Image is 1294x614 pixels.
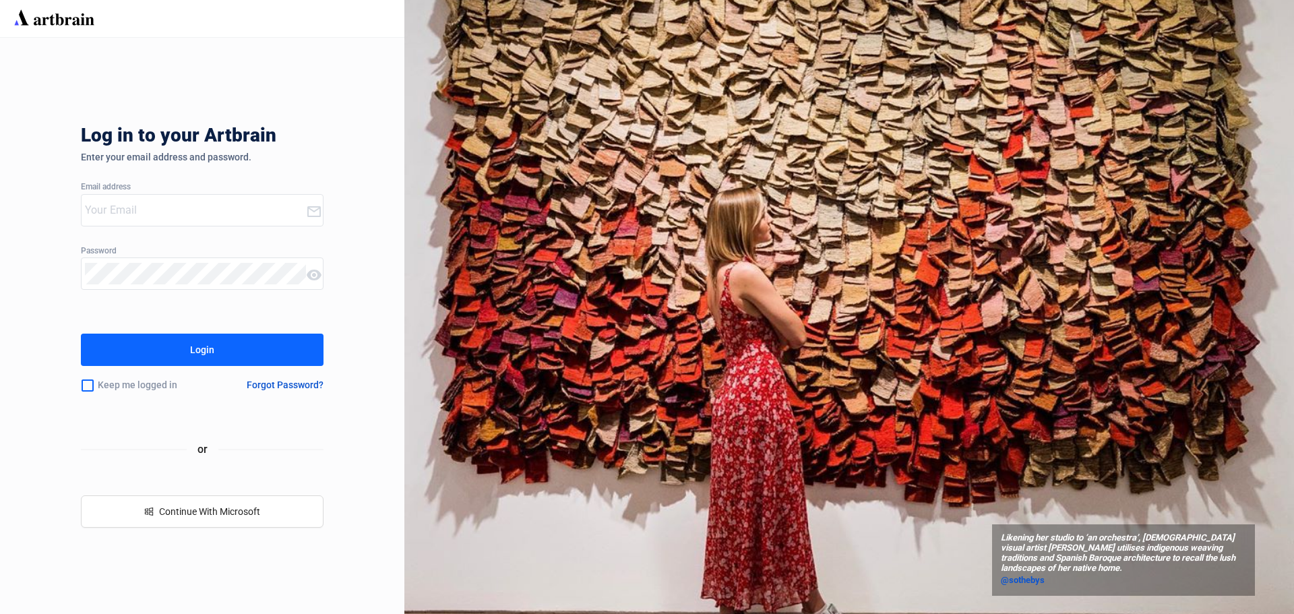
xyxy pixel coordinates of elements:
[81,125,485,152] div: Log in to your Artbrain
[81,334,323,366] button: Login
[1001,574,1246,587] a: @sothebys
[1001,575,1045,585] span: @sothebys
[159,506,260,517] span: Continue With Microsoft
[81,183,323,192] div: Email address
[81,152,323,162] div: Enter your email address and password.
[81,495,323,528] button: windowsContinue With Microsoft
[1001,533,1246,574] span: Likening her studio to ‘an orchestra’, [DEMOGRAPHIC_DATA] visual artist [PERSON_NAME] utilises in...
[247,379,323,390] div: Forgot Password?
[187,441,218,458] span: or
[85,199,306,221] input: Your Email
[190,339,214,361] div: Login
[81,247,323,256] div: Password
[81,371,214,400] div: Keep me logged in
[144,507,154,516] span: windows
